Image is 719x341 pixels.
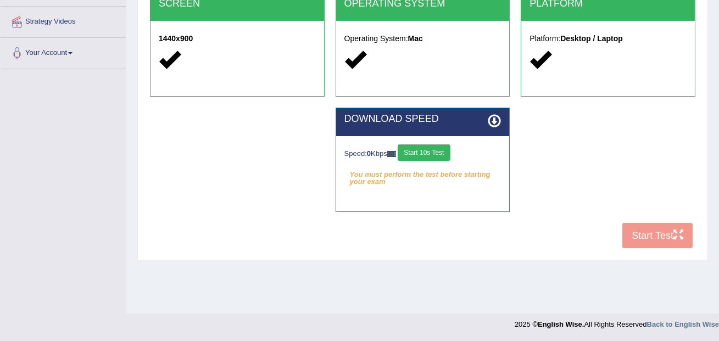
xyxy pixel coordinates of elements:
em: You must perform the test before starting your exam [344,166,501,183]
strong: Mac [408,34,423,43]
a: Back to English Wise [647,320,719,328]
h5: Operating System: [344,35,501,43]
div: Speed: Kbps [344,144,501,164]
strong: 1440x900 [159,34,193,43]
strong: English Wise. [538,320,584,328]
div: 2025 © All Rights Reserved [515,314,719,329]
h2: DOWNLOAD SPEED [344,114,501,125]
h5: Platform: [530,35,687,43]
button: Start 10s Test [398,144,450,161]
strong: Desktop / Laptop [560,34,623,43]
a: Your Account [1,38,126,65]
strong: 0 [367,149,371,158]
a: Strategy Videos [1,7,126,34]
img: ajax-loader-fb-connection.gif [387,151,396,157]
